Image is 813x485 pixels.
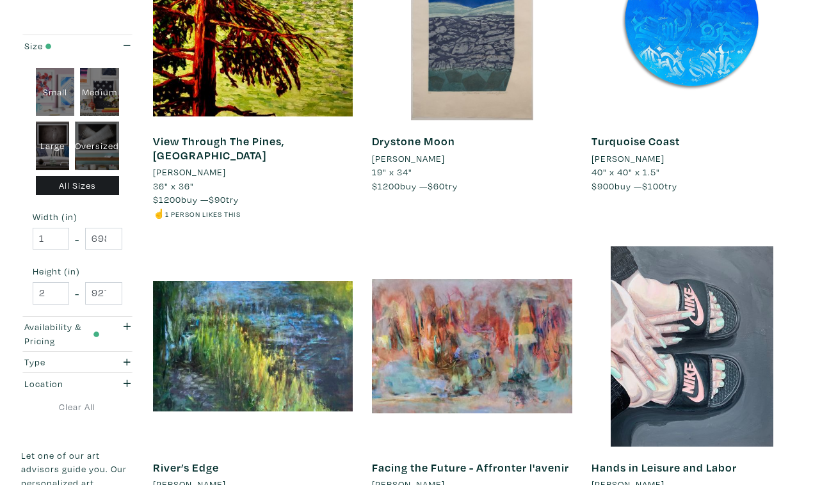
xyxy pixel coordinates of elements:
div: Large [36,122,70,170]
div: Medium [80,68,119,116]
li: [PERSON_NAME] [153,165,226,179]
a: Clear All [21,400,134,414]
span: - [75,285,79,302]
a: River’s Edge [153,460,219,475]
button: Availability & Pricing [21,317,134,351]
span: buy — try [592,180,677,192]
a: Facing the Future - Affronter l'avenir [372,460,569,475]
div: Small [36,68,75,116]
span: $90 [209,193,226,205]
a: [PERSON_NAME] [372,152,572,166]
span: 19" x 34" [372,166,412,178]
button: Size [21,35,134,56]
span: 36" x 36" [153,180,194,192]
span: $1200 [372,180,400,192]
li: [PERSON_NAME] [592,152,664,166]
button: Type [21,352,134,373]
a: Hands in Leisure and Labor [592,460,737,475]
span: buy — try [372,180,458,192]
div: All Sizes [36,176,120,196]
small: Height (in) [33,267,122,276]
div: Type [24,355,99,369]
span: $1200 [153,193,181,205]
small: Width (in) [33,212,122,221]
span: $900 [592,180,615,192]
li: ☝️ [153,207,353,221]
button: Location [21,373,134,394]
span: buy — try [153,193,239,205]
div: Availability & Pricing [24,320,99,347]
li: [PERSON_NAME] [372,152,445,166]
div: Oversized [75,122,119,170]
span: - [75,230,79,248]
span: $60 [428,180,445,192]
div: Location [24,377,99,391]
small: 1 person likes this [165,209,241,219]
a: [PERSON_NAME] [592,152,792,166]
a: View Through The Pines, [GEOGRAPHIC_DATA] [153,134,284,163]
span: 40" x 40" x 1.5" [592,166,660,178]
a: Drystone Moon [372,134,455,148]
a: [PERSON_NAME] [153,165,353,179]
a: Turquoise Coast [592,134,680,148]
div: Size [24,39,99,53]
span: $100 [642,180,664,192]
